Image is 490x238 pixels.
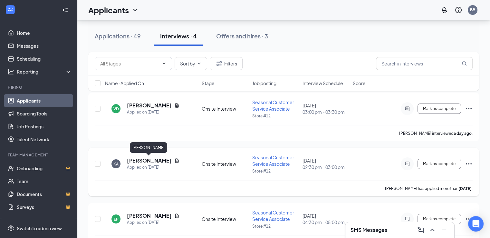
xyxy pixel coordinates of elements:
[127,102,172,109] h5: [PERSON_NAME]
[455,6,462,14] svg: QuestionInfo
[252,154,294,167] span: Seasonal Customer Service Associate
[174,103,179,108] svg: Document
[7,6,14,13] svg: WorkstreamLogo
[17,201,72,213] a: SurveysCrown
[376,57,473,70] input: Search in interviews
[465,105,473,113] svg: Ellipses
[210,57,243,70] button: Filter Filters
[127,164,179,171] div: Applied on [DATE]
[439,225,449,235] button: Minimize
[423,217,456,221] span: Mark as complete
[17,225,62,232] div: Switch to admin view
[161,61,167,66] svg: ChevronDown
[17,68,72,75] div: Reporting
[418,104,461,114] button: Mark as complete
[174,158,179,163] svg: Document
[17,133,72,146] a: Talent Network
[17,120,72,133] a: Job Postings
[440,226,448,234] svg: Minimize
[465,215,473,223] svg: Ellipses
[252,80,276,86] span: Job posting
[202,216,248,222] div: Onsite Interview
[303,109,349,115] span: 03:00 pm - 03:30 pm
[440,6,448,14] svg: Notifications
[403,161,411,166] svg: ActiveChat
[418,159,461,169] button: Mark as complete
[17,107,72,120] a: Sourcing Tools
[423,162,456,166] span: Mark as complete
[113,161,119,167] div: KA
[303,213,349,225] div: [DATE]
[17,175,72,188] a: Team
[105,80,144,86] span: Name · Applied On
[303,80,343,86] span: Interview Schedule
[303,102,349,115] div: [DATE]
[468,216,484,232] div: Open Intercom Messenger
[353,80,366,86] span: Score
[100,60,159,67] input: All Stages
[197,61,202,66] svg: ChevronDown
[202,80,215,86] span: Stage
[113,106,119,112] div: VD
[114,216,119,222] div: EP
[423,106,456,111] span: Mark as complete
[399,131,473,136] p: [PERSON_NAME] interviewed .
[462,61,467,66] svg: MagnifyingGlass
[127,109,179,115] div: Applied on [DATE]
[427,225,437,235] button: ChevronUp
[17,26,72,39] a: Home
[95,32,141,40] div: Applications · 49
[465,160,473,168] svg: Ellipses
[385,186,473,191] p: [PERSON_NAME] has applied more than .
[416,225,426,235] button: ComposeMessage
[127,219,179,226] div: Applied on [DATE]
[202,161,248,167] div: Onsite Interview
[17,162,72,175] a: OnboardingCrown
[252,99,294,112] span: Seasonal Customer Service Associate
[202,105,248,112] div: Onsite Interview
[17,94,72,107] a: Applicants
[127,157,172,164] h5: [PERSON_NAME]
[127,212,172,219] h5: [PERSON_NAME]
[8,68,14,75] svg: Analysis
[131,6,139,14] svg: ChevronDown
[252,113,299,119] p: Store #12
[458,186,472,191] b: [DATE]
[303,157,349,170] div: [DATE]
[8,225,14,232] svg: Settings
[62,7,69,13] svg: Collapse
[403,216,411,222] svg: ActiveChat
[160,32,197,40] div: Interviews · 4
[252,210,294,222] span: Seasonal Customer Service Associate
[417,226,425,234] svg: ComposeMessage
[418,214,461,224] button: Mark as complete
[303,164,349,170] span: 02:30 pm - 03:00 pm
[428,226,436,234] svg: ChevronUp
[88,5,129,15] h1: Applicants
[130,142,167,153] div: [PERSON_NAME]
[252,168,299,174] p: Store #12
[180,61,195,66] span: Sort by
[216,32,268,40] div: Offers and hires · 3
[252,223,299,229] p: Store #12
[175,57,207,70] button: Sort byChevronDown
[303,219,349,225] span: 04:30 pm - 05:00 pm
[17,188,72,201] a: DocumentsCrown
[403,106,411,111] svg: ActiveChat
[174,213,179,218] svg: Document
[470,7,475,13] div: BB
[8,84,71,90] div: Hiring
[17,52,72,65] a: Scheduling
[454,131,472,136] b: a day ago
[8,152,71,158] div: Team Management
[351,226,387,233] h3: SMS Messages
[17,39,72,52] a: Messages
[215,60,223,67] svg: Filter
